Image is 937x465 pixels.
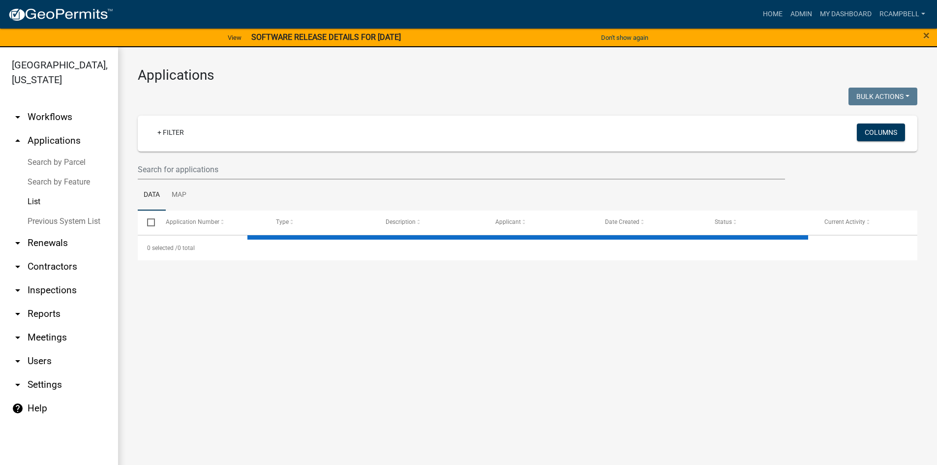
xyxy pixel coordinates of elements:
[759,5,786,24] a: Home
[138,236,917,260] div: 0 total
[486,211,596,234] datatable-header-cell: Applicant
[376,211,486,234] datatable-header-cell: Description
[824,218,865,225] span: Current Activity
[857,124,905,141] button: Columns
[12,284,24,296] i: arrow_drop_down
[147,245,178,251] span: 0 selected /
[715,218,732,225] span: Status
[12,355,24,367] i: arrow_drop_down
[138,211,156,234] datatable-header-cell: Select
[150,124,192,141] a: + Filter
[815,211,925,234] datatable-header-cell: Current Activity
[12,332,24,343] i: arrow_drop_down
[138,67,917,84] h3: Applications
[12,237,24,249] i: arrow_drop_down
[166,218,220,225] span: Application Number
[12,111,24,123] i: arrow_drop_down
[848,88,917,105] button: Bulk Actions
[876,5,929,24] a: rcampbell
[786,5,816,24] a: Admin
[12,261,24,273] i: arrow_drop_down
[12,308,24,320] i: arrow_drop_down
[816,5,876,24] a: My Dashboard
[138,180,166,211] a: Data
[224,30,245,46] a: View
[156,211,266,234] datatable-header-cell: Application Number
[12,379,24,391] i: arrow_drop_down
[705,211,815,234] datatable-header-cell: Status
[596,211,705,234] datatable-header-cell: Date Created
[266,211,376,234] datatable-header-cell: Type
[12,403,24,414] i: help
[276,218,289,225] span: Type
[166,180,192,211] a: Map
[495,218,521,225] span: Applicant
[138,159,785,180] input: Search for applications
[251,32,401,42] strong: SOFTWARE RELEASE DETAILS FOR [DATE]
[386,218,416,225] span: Description
[923,30,930,41] button: Close
[597,30,652,46] button: Don't show again
[605,218,639,225] span: Date Created
[12,135,24,147] i: arrow_drop_up
[923,29,930,42] span: ×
